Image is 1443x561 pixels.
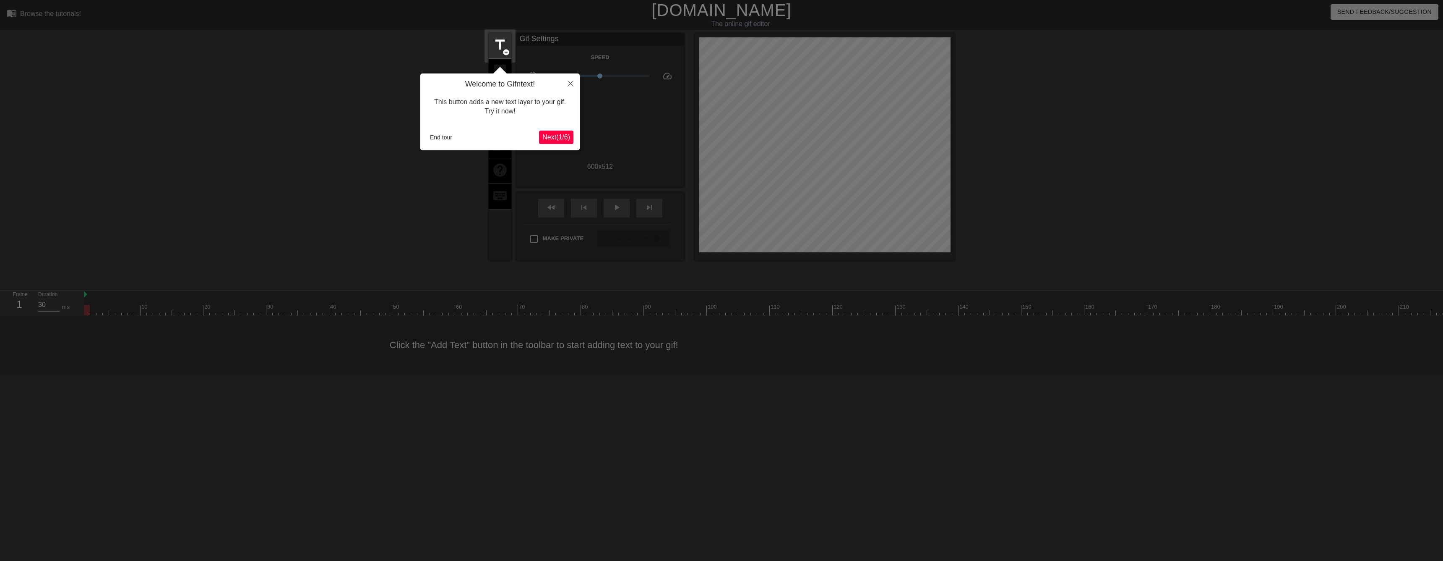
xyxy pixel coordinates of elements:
button: Next [539,131,573,144]
div: This button adds a new text layer to your gif. Try it now! [427,89,573,125]
button: End tour [427,131,456,144]
h4: Welcome to Gifntext! [427,80,573,89]
button: Close [561,73,580,93]
span: Next ( 1 / 6 ) [542,134,570,141]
